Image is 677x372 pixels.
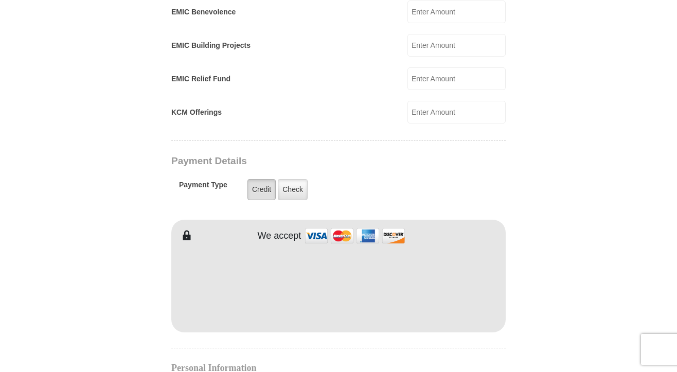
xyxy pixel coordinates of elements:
[171,107,222,118] label: KCM Offerings
[171,74,230,84] label: EMIC Relief Fund
[407,34,506,57] input: Enter Amount
[179,181,227,194] h5: Payment Type
[258,231,301,242] h4: We accept
[171,40,251,51] label: EMIC Building Projects
[407,67,506,90] input: Enter Amount
[278,179,308,200] label: Check
[407,101,506,123] input: Enter Amount
[171,7,236,17] label: EMIC Benevolence
[304,225,406,247] img: credit cards accepted
[171,155,434,167] h3: Payment Details
[407,1,506,23] input: Enter Amount
[247,179,276,200] label: Credit
[171,364,506,372] h4: Personal Information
